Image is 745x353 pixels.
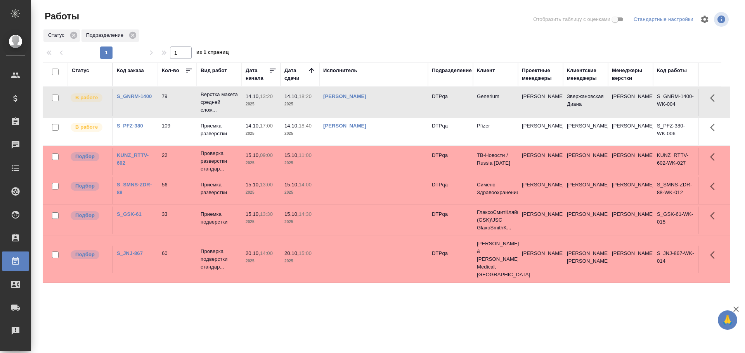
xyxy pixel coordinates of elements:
td: DTPqa [428,177,473,204]
p: 2025 [246,100,277,108]
p: 18:40 [299,123,312,129]
p: 15.10, [284,182,299,188]
td: S_GSK-61-WK-015 [653,207,698,234]
p: Generium [477,93,514,100]
p: 09:00 [260,152,273,158]
span: Отобразить таблицу с оценками [533,15,610,23]
p: 2025 [246,257,277,265]
p: 13:30 [260,211,273,217]
a: KUNZ_RTTV-602 [117,152,149,166]
p: Подбор [75,212,95,219]
p: Подбор [75,153,95,160]
p: Pfizer [477,122,514,130]
div: Исполнитель [323,67,357,74]
p: Сименс Здравоохранение [477,181,514,196]
td: [PERSON_NAME] [563,118,608,145]
p: 13:00 [260,182,273,188]
td: DTPqa [428,89,473,116]
p: 2025 [284,218,315,226]
div: Можно подбирать исполнителей [70,152,108,162]
td: 60 [158,246,197,273]
a: S_SMNS-ZDR-88 [117,182,152,195]
p: Проверка подверстки стандар... [201,248,238,271]
p: 14.10, [246,93,260,99]
p: Подразделение [86,31,126,39]
td: S_PFZ-380-WK-006 [653,118,698,145]
p: [PERSON_NAME] [612,93,649,100]
button: Здесь прячутся важные кнопки [705,89,724,107]
p: 13:20 [260,93,273,99]
td: DTPqa [428,246,473,273]
p: 14:00 [299,182,312,188]
div: Клиентские менеджеры [567,67,604,82]
p: Проверка разверстки стандар... [201,150,238,173]
p: [PERSON_NAME] [612,210,649,218]
div: Дата сдачи [284,67,308,82]
a: [PERSON_NAME] [323,93,366,99]
p: 20.10, [284,250,299,256]
div: Код работы [657,67,687,74]
td: KUNZ_RTTV-602-WK-027 [653,148,698,175]
p: 14.10, [284,123,299,129]
td: Звержановская Диана [563,89,608,116]
p: 15.10, [246,211,260,217]
p: 2025 [284,159,315,167]
div: Подразделение [432,67,472,74]
p: 15.10, [284,152,299,158]
div: Исполнитель выполняет работу [70,93,108,103]
td: [PERSON_NAME] [518,177,563,204]
p: 2025 [284,189,315,196]
p: Подбор [75,182,95,190]
td: [PERSON_NAME] [563,177,608,204]
td: S_SMNS-ZDR-88-WK-012 [653,177,698,204]
td: DTPqa [428,148,473,175]
td: 33 [158,207,197,234]
a: S_JNJ-867 [117,250,143,256]
div: Вид работ [201,67,227,74]
p: [PERSON_NAME] [612,122,649,130]
a: S_PFZ-380 [117,123,143,129]
span: 🙏 [721,312,734,328]
p: ТВ-Новости / Russia [DATE] [477,152,514,167]
td: [PERSON_NAME] [563,148,608,175]
p: 2025 [246,159,277,167]
p: Подбор [75,251,95,258]
p: 14.10, [284,93,299,99]
span: Настроить таблицу [695,10,714,29]
td: [PERSON_NAME] [518,89,563,116]
div: Можно подбирать исполнителей [70,250,108,260]
td: [PERSON_NAME] [518,148,563,175]
div: Код заказа [117,67,144,74]
div: Дата начала [246,67,269,82]
p: 2025 [284,100,315,108]
td: DTPqa [428,207,473,234]
p: 2025 [284,257,315,265]
button: Здесь прячутся важные кнопки [705,118,724,137]
p: Приемка разверстки [201,122,238,138]
span: Посмотреть информацию [714,12,730,27]
td: [PERSON_NAME], [PERSON_NAME] [563,246,608,273]
p: 14:30 [299,211,312,217]
p: 15.10, [246,182,260,188]
p: Приемка разверстки [201,181,238,196]
td: 79 [158,89,197,116]
a: [PERSON_NAME] [323,123,366,129]
td: [PERSON_NAME] [518,246,563,273]
a: S_GSK-61 [117,211,142,217]
div: Кол-во [162,67,179,74]
p: Верстка макета средней слож... [201,91,238,114]
div: Статус [72,67,89,74]
p: В работе [75,123,98,131]
div: Статус [43,29,80,42]
td: 56 [158,177,197,204]
p: 2025 [246,130,277,138]
div: Клиент [477,67,495,74]
p: В работе [75,94,98,102]
p: 14:00 [260,250,273,256]
p: 2025 [246,189,277,196]
p: [PERSON_NAME] [612,152,649,159]
p: [PERSON_NAME] & [PERSON_NAME] Medical, [GEOGRAPHIC_DATA] [477,240,514,279]
a: S_GNRM-1400 [117,93,152,99]
button: Здесь прячутся важные кнопки [705,207,724,225]
p: ГлаксоСмитКляйн (GSK)\JSC GlaxoSmithK... [477,208,514,232]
